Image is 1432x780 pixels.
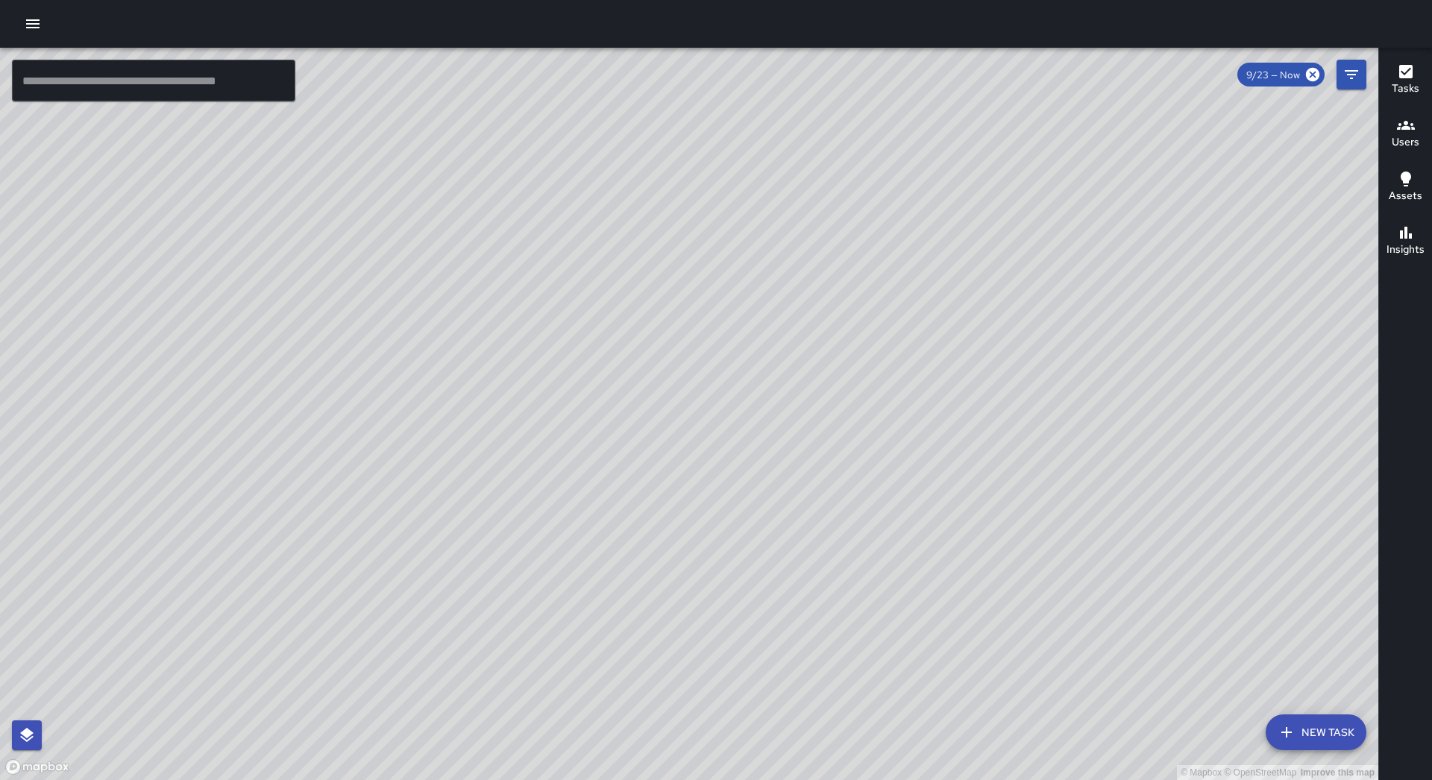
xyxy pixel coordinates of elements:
h6: Users [1392,134,1419,151]
button: Insights [1379,215,1432,268]
button: Tasks [1379,54,1432,107]
div: 9/23 — Now [1237,63,1325,87]
span: 9/23 — Now [1237,69,1309,81]
button: Users [1379,107,1432,161]
button: Assets [1379,161,1432,215]
h6: Assets [1389,188,1422,204]
button: Filters [1337,60,1366,89]
button: New Task [1266,714,1366,750]
h6: Tasks [1392,81,1419,97]
h6: Insights [1387,242,1425,258]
